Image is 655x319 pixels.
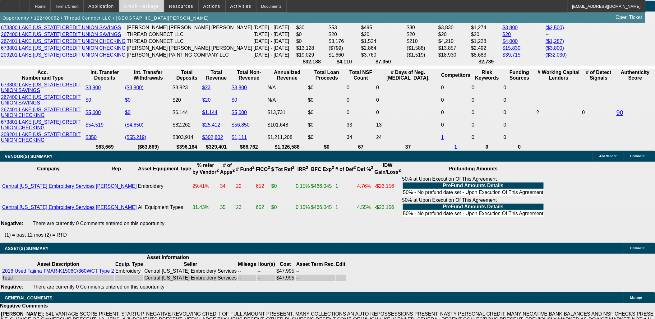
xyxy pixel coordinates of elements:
td: $1,274 [471,25,502,31]
a: ($55,219) [125,135,146,140]
td: $210 [407,38,438,44]
span: Refresh to pull Number of Working Capital Lenders [537,110,539,115]
b: Asset Information [147,255,189,260]
a: $23 [202,85,211,90]
td: 0 [376,82,440,94]
td: $0 [271,176,295,196]
b: Negative: [1,284,23,289]
td: Embroidery [115,268,143,274]
a: $1,144 [202,110,218,115]
td: 0 [472,94,503,106]
button: Credit Package [119,0,164,12]
td: $0 [308,119,346,131]
td: 0 [472,132,503,143]
b: # of Apps [220,163,235,175]
a: 673800 LAKE [US_STATE] CREDIT UNION SAVINGS [1,25,121,30]
th: $0 [308,144,346,150]
td: Central [US_STATE] Embroidery Services [144,268,237,274]
td: $6,144 [172,107,201,118]
div: $101,648 [268,122,307,128]
a: 1 [454,144,457,150]
td: $3,176 [329,38,360,44]
a: ($1,287) [546,39,564,44]
div: 50% at Upon Execution Of This Agreement [402,176,545,196]
td: -- [545,31,588,38]
a: ($4,650) [125,122,144,127]
span: Comment [630,155,645,158]
th: $4,110 [329,59,360,65]
a: ($2,500) [546,25,564,30]
a: 673800 LAKE [US_STATE] CREDIT UNION SAVINGS [1,82,81,93]
td: 0 [346,82,375,94]
td: 0 [472,82,503,94]
th: Int. Transfer Withdrawals [125,69,172,81]
td: $2,492 [471,45,502,51]
td: $0 [271,197,295,218]
td: $13,128 [296,45,328,51]
th: Acc. Number and Type [1,69,85,81]
span: Credit Package [124,4,159,9]
td: $495 [361,25,406,31]
td: ($1,588) [407,45,438,51]
td: $18,930 [438,52,470,58]
a: $56,850 [232,122,250,127]
td: $4,210 [438,38,470,44]
td: [PERSON_NAME] [PERSON_NAME] [PERSON_NAME] [127,45,253,51]
td: $3,830 [438,25,470,31]
a: $0 [125,97,131,103]
td: $0 [296,31,328,38]
th: $2,739 [471,59,502,65]
span: Manage [630,296,642,299]
td: -- [238,275,257,281]
button: Actions [199,0,225,12]
td: $0 [308,132,346,143]
a: 673801 LAKE [US_STATE] CREDIT UNION CHECKING [1,45,126,51]
a: $54,519 [85,122,104,127]
td: 0 [376,107,440,118]
div: 50% at Upon Execution Of This Agreement [402,197,545,217]
a: $302,802 [202,135,223,140]
th: $396,164 [172,144,201,150]
td: 4.76% [357,176,374,196]
th: # Days of Neg. [MEDICAL_DATA]. [376,69,440,81]
a: $20 [503,32,511,37]
sup: 2 [354,165,356,170]
a: 267400 LAKE [US_STATE] CREDIT UNION SAVINGS [1,95,81,105]
td: $1,524 [361,38,406,44]
td: $19,029 [296,52,328,58]
td: $2,864 [361,45,406,51]
a: 1 [441,135,444,140]
td: $53 [329,25,360,31]
sup: 2 [399,168,401,173]
th: Authenticity Score [616,69,654,81]
b: Negative: [1,221,23,226]
td: $0 [296,38,328,44]
a: $1,111 [232,135,247,140]
td: 0.15% [296,197,310,218]
td: [DATE] - [DATE] [253,52,295,58]
b: % refer by Vendor [192,163,219,175]
a: ($32,030) [546,52,567,58]
td: [PERSON_NAME] [PERSON_NAME] [PERSON_NAME] [127,25,253,31]
td: 24 [376,132,440,143]
th: Competitors [441,69,471,81]
span: Activities [230,4,251,9]
a: $5,000 [85,110,101,115]
td: -- [296,268,335,274]
td: THREAD CONNECT LLC [127,31,253,38]
td: $20 [361,31,406,38]
div: $13,731 [268,110,307,115]
td: 0 [503,94,536,106]
td: 0 [441,107,471,118]
a: $0 [232,97,237,103]
th: Edit [336,261,346,267]
td: 1 [335,176,356,196]
td: 29.41% [192,176,219,196]
td: [PERSON_NAME] PAINTING COMPANY LLC [127,52,253,58]
th: Total Non-Revenue [231,69,266,81]
a: $3,800 [503,25,518,30]
a: $5,000 [232,110,247,115]
a: $25,412 [202,122,220,127]
th: $32,188 [296,59,328,65]
sup: 2 [332,165,334,170]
